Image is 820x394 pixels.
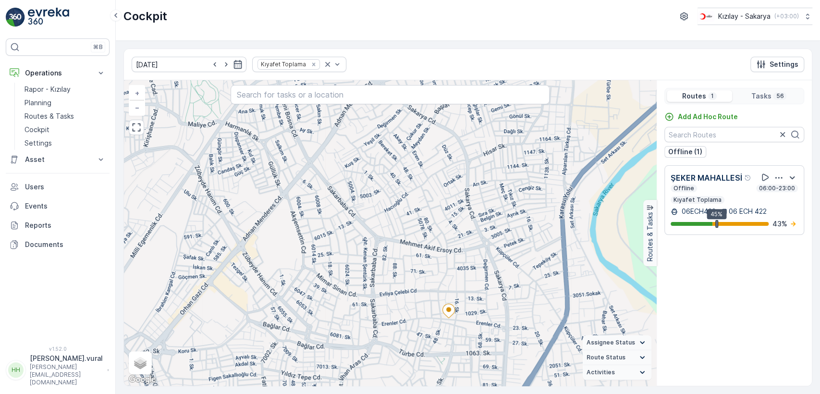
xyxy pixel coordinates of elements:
[673,196,722,204] p: Kıyafet Toplama
[645,212,655,262] p: Routes & Tasks
[6,63,110,83] button: Operations
[123,9,167,24] p: Cockpit
[231,85,550,104] input: Search for tasks or a location
[135,89,139,97] span: +
[770,60,798,69] p: Settings
[744,174,752,182] div: Help Tooltip Icon
[583,365,651,380] summary: Activities
[25,68,90,78] p: Operations
[24,85,71,94] p: Rapor - Kızılay
[6,177,110,197] a: Users
[25,240,106,249] p: Documents
[24,138,52,148] p: Settings
[678,112,738,122] p: Add Ad Hoc Route
[21,96,110,110] a: Planning
[587,369,615,376] span: Activities
[28,8,69,27] img: logo_light-DOdMpM7g.png
[750,57,804,72] button: Settings
[130,100,144,115] a: Zoom Out
[664,112,738,122] a: Add Ad Hoc Route
[6,8,25,27] img: logo
[673,185,695,192] p: Offline
[775,92,784,100] p: 56
[680,207,716,216] p: 06ECH422
[682,91,706,101] p: Routes
[25,201,106,211] p: Events
[6,235,110,254] a: Documents
[698,8,812,25] button: Kızılay - Sakarya(+03:00)
[664,127,804,142] input: Search Routes
[24,111,74,121] p: Routes & Tasks
[664,146,706,158] button: Offline (1)
[25,155,90,164] p: Asset
[587,354,625,361] span: Route Status
[132,57,246,72] input: dd/mm/yyyy
[21,136,110,150] a: Settings
[751,91,771,101] p: Tasks
[24,125,49,135] p: Cockpit
[21,123,110,136] a: Cockpit
[698,11,714,22] img: k%C4%B1z%C4%B1lay_DTAvauz.png
[707,209,726,220] div: 45%
[25,182,106,192] p: Users
[6,197,110,216] a: Events
[126,373,158,386] a: Open this area in Google Maps (opens a new window)
[758,185,796,192] p: 06:00-23:00
[671,172,742,184] p: ŞEKER MAHALLESİ
[308,61,319,68] div: Remove Kıyafet Toplama
[130,352,151,373] a: Layers
[772,219,787,229] p: 43 %
[130,86,144,100] a: Zoom In
[24,98,51,108] p: Planning
[258,60,307,69] div: Kıyafet Toplama
[126,373,158,386] img: Google
[93,43,103,51] p: ⌘B
[21,110,110,123] a: Routes & Tasks
[30,363,103,386] p: [PERSON_NAME][EMAIL_ADDRESS][DOMAIN_NAME]
[710,92,715,100] p: 1
[583,335,651,350] summary: Assignee Status
[729,207,767,216] p: 06 ECH 422
[25,221,106,230] p: Reports
[668,147,702,157] p: Offline (1)
[6,216,110,235] a: Reports
[8,362,24,378] div: HH
[583,350,651,365] summary: Route Status
[587,339,635,346] span: Assignee Status
[6,346,110,352] span: v 1.52.0
[718,12,771,21] p: Kızılay - Sakarya
[774,12,799,20] p: ( +03:00 )
[135,103,140,111] span: −
[6,354,110,386] button: HH[PERSON_NAME].vural[PERSON_NAME][EMAIL_ADDRESS][DOMAIN_NAME]
[6,150,110,169] button: Asset
[21,83,110,96] a: Rapor - Kızılay
[30,354,103,363] p: [PERSON_NAME].vural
